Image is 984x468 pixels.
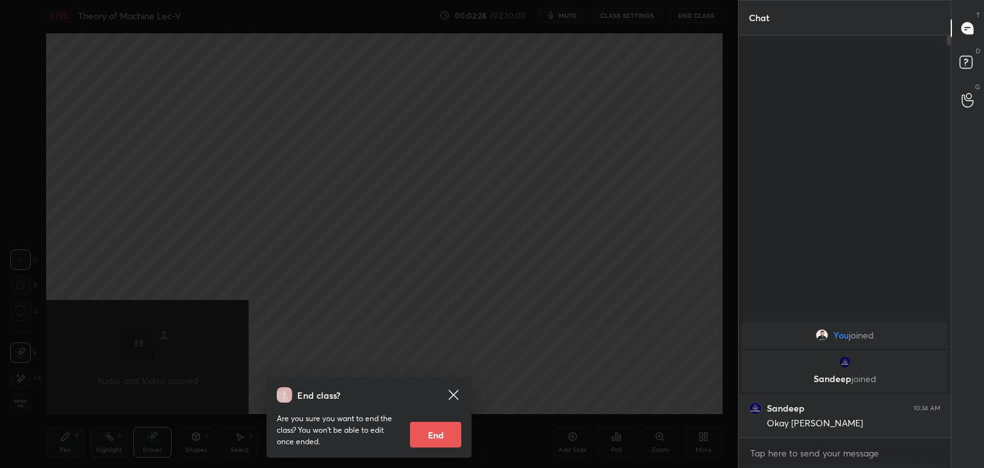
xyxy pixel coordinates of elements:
[816,329,828,342] img: a90b112ffddb41d1843043b4965b2635.jpg
[839,356,851,369] img: 6d25d23f85814060b9d902f5c7b2fd38.jpg
[277,413,400,447] p: Are you sure you want to end the class? You won’t be able to edit once ended.
[410,422,461,447] button: End
[976,10,980,20] p: T
[914,405,940,412] div: 10:34 AM
[976,46,980,56] p: D
[297,389,340,402] h4: End class?
[767,403,805,414] h6: Sandeep
[833,330,849,340] span: You
[739,1,780,35] p: Chat
[739,320,951,438] div: grid
[849,330,874,340] span: joined
[749,402,762,415] img: 6d25d23f85814060b9d902f5c7b2fd38.jpg
[750,374,940,384] p: Sandeep
[975,82,980,92] p: G
[767,417,940,430] div: Okay [PERSON_NAME]
[851,372,876,385] span: joined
